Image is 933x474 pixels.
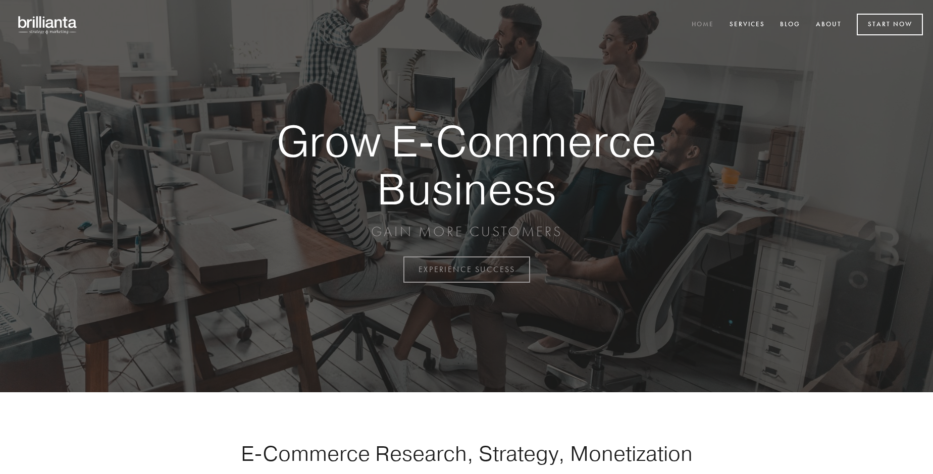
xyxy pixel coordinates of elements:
h1: E-Commerce Research, Strategy, Monetization [209,441,724,466]
img: brillianta - research, strategy, marketing [10,10,86,39]
a: Start Now [857,14,923,35]
strong: Grow E-Commerce Business [241,117,692,213]
p: GAIN MORE CUSTOMERS [241,223,692,241]
a: Blog [773,17,807,33]
a: EXPERIENCE SUCCESS [403,256,530,283]
a: About [809,17,848,33]
a: Services [723,17,771,33]
a: Home [685,17,720,33]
